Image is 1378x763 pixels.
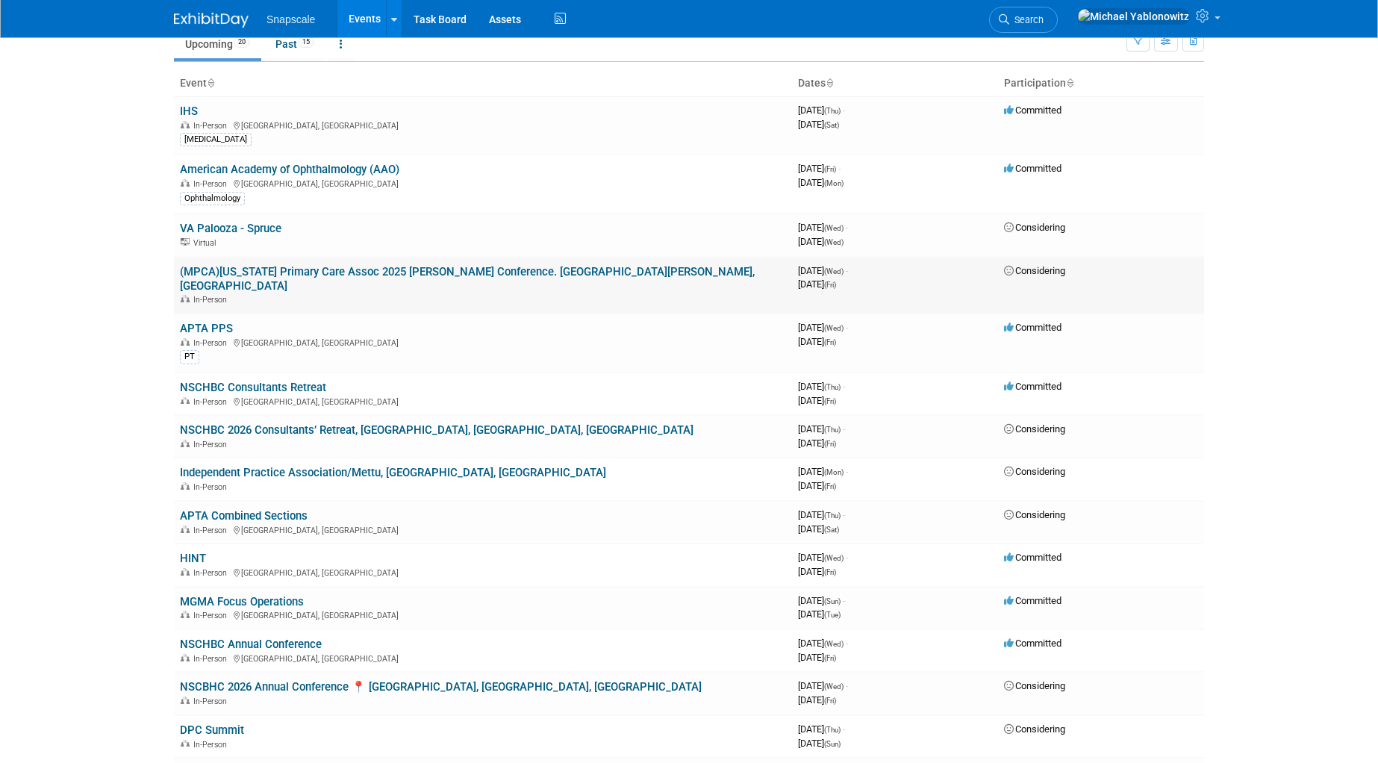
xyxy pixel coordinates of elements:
[1004,163,1061,174] span: Committed
[838,163,841,174] span: -
[824,121,839,129] span: (Sat)
[798,694,836,706] span: [DATE]
[798,236,844,247] span: [DATE]
[180,265,755,293] a: (MPCA)[US_STATE] Primary Care Assoc 2025 [PERSON_NAME] Conference. [GEOGRAPHIC_DATA][PERSON_NAME]...
[193,338,231,348] span: In-Person
[798,336,836,347] span: [DATE]
[180,381,326,394] a: NSCHBC Consultants Retreat
[193,440,231,449] span: In-Person
[989,7,1058,33] a: Search
[824,611,841,619] span: (Tue)
[798,423,845,435] span: [DATE]
[824,324,844,332] span: (Wed)
[824,165,836,173] span: (Fri)
[798,222,848,233] span: [DATE]
[798,652,836,663] span: [DATE]
[798,595,845,606] span: [DATE]
[826,77,833,89] a: Sort by Start Date
[798,638,848,649] span: [DATE]
[193,654,231,664] span: In-Person
[180,163,399,176] a: American Academy of Ophthalmology (AAO)
[846,638,848,649] span: -
[193,179,231,189] span: In-Person
[798,509,845,520] span: [DATE]
[180,105,198,118] a: IHS
[843,595,845,606] span: -
[180,680,702,694] a: NSCBHC 2026 Annual Conference 📍 [GEOGRAPHIC_DATA], [GEOGRAPHIC_DATA], [GEOGRAPHIC_DATA]
[180,177,786,189] div: [GEOGRAPHIC_DATA], [GEOGRAPHIC_DATA]
[824,179,844,187] span: (Mon)
[998,71,1204,96] th: Participation
[193,295,231,305] span: In-Person
[824,468,844,476] span: (Mon)
[180,466,606,479] a: Independent Practice Association/Mettu, [GEOGRAPHIC_DATA], [GEOGRAPHIC_DATA]
[824,281,836,289] span: (Fri)
[824,682,844,691] span: (Wed)
[824,511,841,520] span: (Thu)
[798,177,844,188] span: [DATE]
[798,381,845,392] span: [DATE]
[824,238,844,246] span: (Wed)
[846,222,848,233] span: -
[193,238,220,248] span: Virtual
[181,697,190,704] img: In-Person Event
[180,652,786,664] div: [GEOGRAPHIC_DATA], [GEOGRAPHIC_DATA]
[207,77,214,89] a: Sort by Event Name
[193,121,231,131] span: In-Person
[843,423,845,435] span: -
[1004,423,1065,435] span: Considering
[180,723,244,737] a: DPC Summit
[181,179,190,187] img: In-Person Event
[180,552,206,565] a: HINT
[180,608,786,620] div: [GEOGRAPHIC_DATA], [GEOGRAPHIC_DATA]
[180,523,786,535] div: [GEOGRAPHIC_DATA], [GEOGRAPHIC_DATA]
[843,723,845,735] span: -
[181,295,190,302] img: In-Person Event
[798,552,848,563] span: [DATE]
[824,640,844,648] span: (Wed)
[234,37,250,48] span: 20
[824,224,844,232] span: (Wed)
[181,740,190,747] img: In-Person Event
[798,523,839,535] span: [DATE]
[798,437,836,449] span: [DATE]
[798,566,836,577] span: [DATE]
[181,482,190,490] img: In-Person Event
[181,568,190,576] img: In-Person Event
[1066,77,1073,89] a: Sort by Participation Type
[824,526,839,534] span: (Sat)
[798,608,841,620] span: [DATE]
[1009,14,1044,25] span: Search
[798,278,836,290] span: [DATE]
[1004,222,1065,233] span: Considering
[1004,595,1061,606] span: Committed
[824,740,841,748] span: (Sun)
[1004,322,1061,333] span: Committed
[798,466,848,477] span: [DATE]
[174,13,249,28] img: ExhibitDay
[1004,265,1065,276] span: Considering
[792,71,998,96] th: Dates
[1004,105,1061,116] span: Committed
[181,397,190,405] img: In-Person Event
[824,726,841,734] span: (Thu)
[846,680,848,691] span: -
[193,697,231,706] span: In-Person
[174,30,261,58] a: Upcoming20
[824,383,841,391] span: (Thu)
[180,350,199,364] div: PT
[798,163,841,174] span: [DATE]
[181,338,190,346] img: In-Person Event
[824,107,841,115] span: (Thu)
[846,265,848,276] span: -
[180,336,786,348] div: [GEOGRAPHIC_DATA], [GEOGRAPHIC_DATA]
[193,526,231,535] span: In-Person
[846,466,848,477] span: -
[180,133,252,146] div: [MEDICAL_DATA]
[264,30,325,58] a: Past15
[180,423,693,437] a: NSCHBC 2026 Consultants’ Retreat, [GEOGRAPHIC_DATA], [GEOGRAPHIC_DATA], [GEOGRAPHIC_DATA]
[180,322,233,335] a: APTA PPS
[180,638,322,651] a: NSCHBC Annual Conference
[824,338,836,346] span: (Fri)
[193,397,231,407] span: In-Person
